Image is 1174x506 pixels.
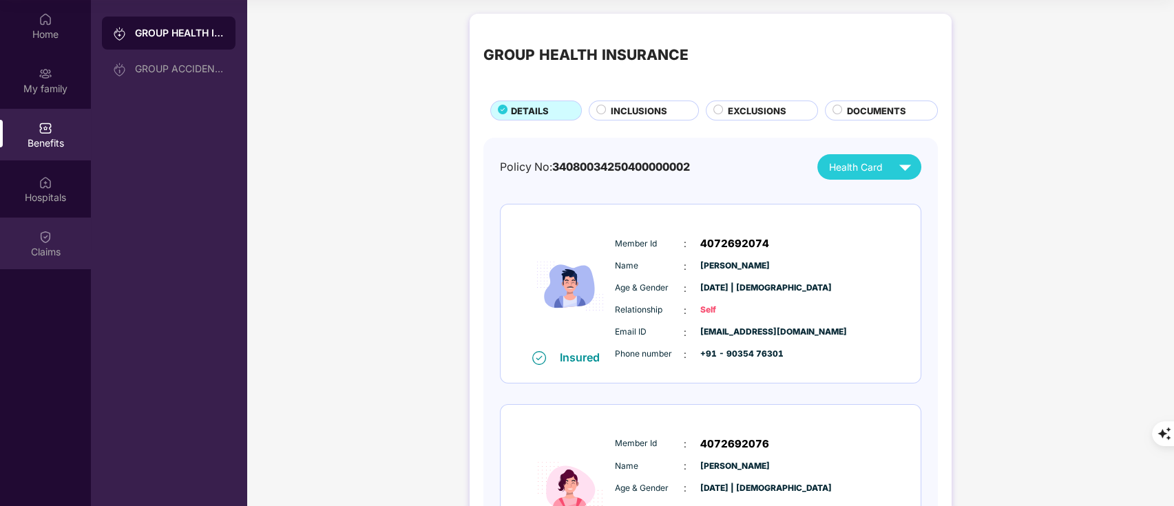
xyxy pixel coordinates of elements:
[700,304,769,317] span: Self
[113,63,127,76] img: svg+xml;base64,PHN2ZyB3aWR0aD0iMjAiIGhlaWdodD0iMjAiIHZpZXdCb3g9IjAgMCAyMCAyMCIgZmlsbD0ibm9uZSIgeG...
[532,351,546,365] img: svg+xml;base64,PHN2ZyB4bWxucz0iaHR0cDovL3d3dy53My5vcmcvMjAwMC9zdmciIHdpZHRoPSIxNiIgaGVpZ2h0PSIxNi...
[611,104,667,118] span: INCLUSIONS
[483,44,689,67] div: GROUP HEALTH INSURANCE
[684,236,686,251] span: :
[817,154,921,180] button: Health Card
[560,350,608,364] div: Insured
[39,12,52,26] img: svg+xml;base64,PHN2ZyBpZD0iSG9tZSIgeG1sbnM9Imh0dHA6Ly93d3cudzMub3JnLzIwMDAvc3ZnIiB3aWR0aD0iMjAiIG...
[615,238,684,251] span: Member Id
[684,259,686,274] span: :
[39,176,52,189] img: svg+xml;base64,PHN2ZyBpZD0iSG9zcGl0YWxzIiB4bWxucz0iaHR0cDovL3d3dy53My5vcmcvMjAwMC9zdmciIHdpZHRoPS...
[615,304,684,317] span: Relationship
[684,303,686,318] span: :
[39,230,52,244] img: svg+xml;base64,PHN2ZyBpZD0iQ2xhaW0iIHhtbG5zPSJodHRwOi8vd3d3LnczLm9yZy8yMDAwL3N2ZyIgd2lkdGg9IjIwIi...
[700,460,769,473] span: [PERSON_NAME]
[135,63,224,74] div: GROUP ACCIDENTAL INSURANCE
[829,160,883,175] span: Health Card
[700,482,769,495] span: [DATE] | [DEMOGRAPHIC_DATA]
[728,104,786,118] span: EXCLUSIONS
[700,282,769,295] span: [DATE] | [DEMOGRAPHIC_DATA]
[113,27,127,41] img: svg+xml;base64,PHN2ZyB3aWR0aD0iMjAiIGhlaWdodD0iMjAiIHZpZXdCb3g9IjAgMCAyMCAyMCIgZmlsbD0ibm9uZSIgeG...
[700,326,769,339] span: [EMAIL_ADDRESS][DOMAIN_NAME]
[847,104,906,118] span: DOCUMENTS
[511,104,549,118] span: DETAILS
[39,121,52,135] img: svg+xml;base64,PHN2ZyBpZD0iQmVuZWZpdHMiIHhtbG5zPSJodHRwOi8vd3d3LnczLm9yZy8yMDAwL3N2ZyIgd2lkdGg9Ij...
[700,436,769,452] span: 4072692076
[615,482,684,495] span: Age & Gender
[529,222,611,350] img: icon
[615,348,684,361] span: Phone number
[700,348,769,361] span: +91 - 90354 76301
[684,458,686,474] span: :
[684,281,686,296] span: :
[500,158,690,176] div: Policy No:
[135,26,224,40] div: GROUP HEALTH INSURANCE
[615,326,684,339] span: Email ID
[700,260,769,273] span: [PERSON_NAME]
[684,436,686,452] span: :
[684,347,686,362] span: :
[893,155,917,179] img: svg+xml;base64,PHN2ZyB4bWxucz0iaHR0cDovL3d3dy53My5vcmcvMjAwMC9zdmciIHZpZXdCb3g9IjAgMCAyNCAyNCIgd2...
[552,160,690,173] span: 34080034250400000002
[39,67,52,81] img: svg+xml;base64,PHN2ZyB3aWR0aD0iMjAiIGhlaWdodD0iMjAiIHZpZXdCb3g9IjAgMCAyMCAyMCIgZmlsbD0ibm9uZSIgeG...
[615,282,684,295] span: Age & Gender
[684,481,686,496] span: :
[615,437,684,450] span: Member Id
[615,460,684,473] span: Name
[615,260,684,273] span: Name
[684,325,686,340] span: :
[700,235,769,252] span: 4072692074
